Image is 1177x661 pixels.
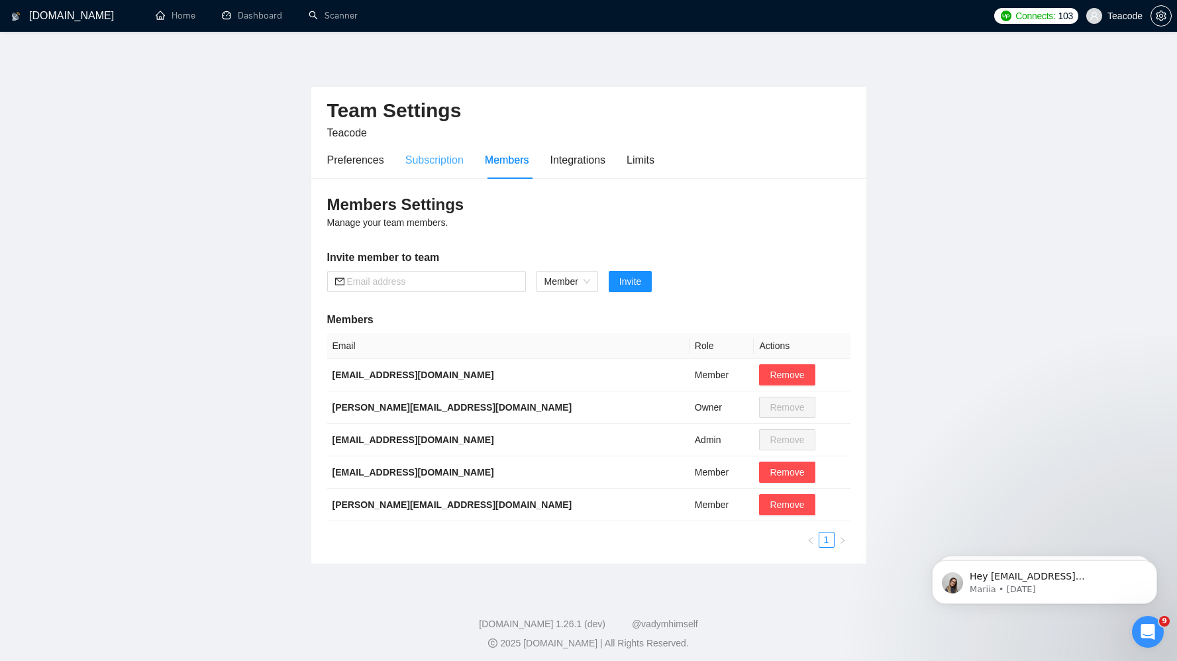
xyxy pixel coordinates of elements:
h5: Members [327,312,850,328]
li: 1 [819,532,835,548]
button: Remove [759,494,815,515]
span: user [1090,11,1099,21]
button: right [835,532,850,548]
input: Email address [347,274,518,289]
td: Owner [690,391,754,424]
span: Member [544,272,590,291]
img: logo [11,6,21,27]
th: Role [690,333,754,359]
img: upwork-logo.png [1001,11,1011,21]
b: [PERSON_NAME][EMAIL_ADDRESS][DOMAIN_NAME] [333,499,572,510]
span: Remove [770,497,804,512]
div: Subscription [405,152,464,168]
div: Preferences [327,152,384,168]
span: Remove [770,368,804,382]
span: Remove [770,465,804,480]
span: right [839,536,846,544]
a: setting [1151,11,1172,21]
button: setting [1151,5,1172,26]
li: Next Page [835,532,850,548]
button: left [803,532,819,548]
a: searchScanner [309,10,358,21]
button: Remove [759,462,815,483]
iframe: Intercom live chat [1132,616,1164,648]
span: Teacode [327,127,368,138]
span: 103 [1058,9,1073,23]
li: Previous Page [803,532,819,548]
div: Limits [627,152,654,168]
a: @vadymhimself [632,619,698,629]
span: Invite [619,274,641,289]
h3: Members Settings [327,194,850,215]
span: setting [1151,11,1171,21]
div: Members [485,152,529,168]
td: Member [690,456,754,489]
span: left [807,536,815,544]
td: Member [690,359,754,391]
a: 1 [819,533,834,547]
div: Integrations [550,152,606,168]
iframe: Intercom notifications message [912,533,1177,625]
span: Manage your team members. [327,217,448,228]
b: [EMAIL_ADDRESS][DOMAIN_NAME] [333,467,494,478]
a: homeHome [156,10,195,21]
th: Actions [754,333,850,359]
a: dashboardDashboard [222,10,282,21]
span: Connects: [1015,9,1055,23]
h2: Team Settings [327,97,850,125]
b: [EMAIL_ADDRESS][DOMAIN_NAME] [333,434,494,445]
th: Email [327,333,690,359]
td: Member [690,489,754,521]
td: Admin [690,424,754,456]
button: Invite [609,271,652,292]
b: [EMAIL_ADDRESS][DOMAIN_NAME] [333,370,494,380]
h5: Invite member to team [327,250,850,266]
b: [PERSON_NAME][EMAIL_ADDRESS][DOMAIN_NAME] [333,402,572,413]
span: 9 [1159,616,1170,627]
span: mail [335,277,344,286]
button: Remove [759,364,815,385]
div: 2025 [DOMAIN_NAME] | All Rights Reserved. [11,636,1166,650]
span: copyright [488,638,497,648]
a: [DOMAIN_NAME] 1.26.1 (dev) [479,619,605,629]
